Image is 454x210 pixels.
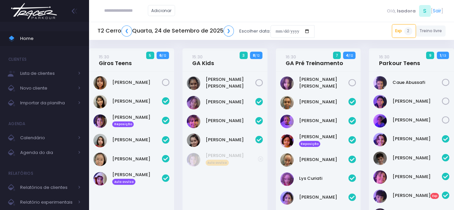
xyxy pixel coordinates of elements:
[393,192,442,199] a: [PERSON_NAME]Exp
[112,137,162,143] a: [PERSON_NAME]
[99,54,109,60] small: 15:30
[373,190,387,203] img: Ian Meirelles
[148,5,175,16] a: Adicionar
[121,25,132,37] a: ❮
[112,121,134,127] span: Reposição
[373,170,387,184] img: Gabriel Leão
[384,3,446,18] div: [ ]
[299,175,349,182] a: Lys Curiati
[97,23,315,39] div: Escolher data:
[20,34,81,43] span: Home
[187,96,200,109] img: Amora vizer cerqueira
[187,134,200,147] img: Valentina Relvas Souza
[146,52,154,59] span: 5
[93,134,107,147] img: Luana Beggs
[299,134,349,147] a: [PERSON_NAME] Reposição
[299,141,321,147] span: Reposição
[93,153,107,166] img: Natália Mie Sunami
[393,79,442,86] a: Caue Abussafi
[348,54,353,58] small: / 12
[430,193,439,199] span: Exp
[373,76,387,90] img: Caue Abussafi
[162,54,166,58] small: / 12
[286,54,296,60] small: 16:30
[112,179,135,185] span: Aula avulsa
[20,134,74,142] span: Calendário
[440,53,441,58] strong: 1
[299,194,349,201] a: [PERSON_NAME]
[253,53,255,58] strong: 8
[240,52,248,59] span: 3
[187,115,200,128] img: Martina Bertoluci
[206,152,258,166] a: [PERSON_NAME] Aula avulsa
[8,117,26,130] h4: Agenda
[373,133,387,146] img: Estela Nunes catto
[20,198,74,207] span: Relatório experimentais
[192,54,203,60] small: 15:30
[299,156,349,163] a: [PERSON_NAME]
[280,76,294,90] img: Maria lana lewin
[20,148,74,157] span: Agenda do dia
[20,183,74,192] span: Relatórios de clientes
[392,24,416,38] a: Exp2
[379,53,420,67] a: 16:30Parkour Teens
[206,99,255,105] a: [PERSON_NAME]
[8,167,33,180] h4: Relatórios
[280,115,294,128] img: Isabella Rodrigues Tavares
[441,54,446,58] small: / 13
[8,53,27,66] h4: Clientes
[206,137,255,143] a: [PERSON_NAME]
[373,114,387,127] img: Thiago Broitman
[223,25,234,37] a: ❯
[299,117,349,124] a: [PERSON_NAME]
[159,53,162,58] strong: 6
[97,25,234,37] h5: T2 Cerro Quarta, 24 de Setembro de 2025
[379,54,389,60] small: 16:30
[426,52,434,59] span: 9
[373,152,387,165] img: Gabriel Amaral Alves
[280,96,294,109] img: Caroline Pacheco Duarte
[333,52,341,59] span: 7
[299,99,349,105] a: [PERSON_NAME]
[280,172,294,186] img: Lys Curiati
[206,160,229,166] span: Aula avulsa
[433,7,441,14] a: Sair
[187,76,200,90] img: Laura da Silva Borges
[346,53,348,58] strong: 4
[255,54,259,58] small: / 12
[93,114,107,128] img: Gabriela Porto Consiglio
[20,99,74,107] span: Importar da planilha
[112,114,162,127] a: [PERSON_NAME] Reposição
[393,117,442,123] a: [PERSON_NAME]
[93,76,107,90] img: Marina Winck Arantes
[393,173,442,180] a: [PERSON_NAME]
[397,8,416,14] span: Isadora
[206,76,255,89] a: [PERSON_NAME] [PERSON_NAME]
[299,76,349,89] a: [PERSON_NAME] [PERSON_NAME]
[93,95,107,108] img: Catharina Morais Ablas
[393,98,442,105] a: [PERSON_NAME]
[206,117,255,124] a: [PERSON_NAME]
[93,172,107,186] img: Theo Porto Consiglio
[192,53,214,67] a: 15:30GA Kids
[112,79,162,86] a: [PERSON_NAME]
[280,153,294,167] img: Julia Pacheco Duarte
[373,95,387,108] img: Felipe Jorge Bittar Sousa
[20,84,74,93] span: Novo cliente
[112,98,162,105] a: [PERSON_NAME]
[286,53,343,67] a: 16:30GA Pré Treinamento
[387,8,396,14] span: Olá,
[112,171,162,185] a: [PERSON_NAME] Aula avulsa
[419,5,431,17] span: S
[393,155,442,161] a: [PERSON_NAME]
[416,25,446,37] a: Treino livre
[393,136,442,142] a: [PERSON_NAME]
[404,27,412,35] span: 2
[99,53,132,67] a: 15:30Giros Teens
[20,69,74,78] span: Lista de clientes
[280,134,294,148] img: Julia Kallas Cohen
[280,191,294,205] img: Rafaela Matos
[187,153,200,166] img: Gabriela Porto Consiglio
[112,156,162,162] a: [PERSON_NAME]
